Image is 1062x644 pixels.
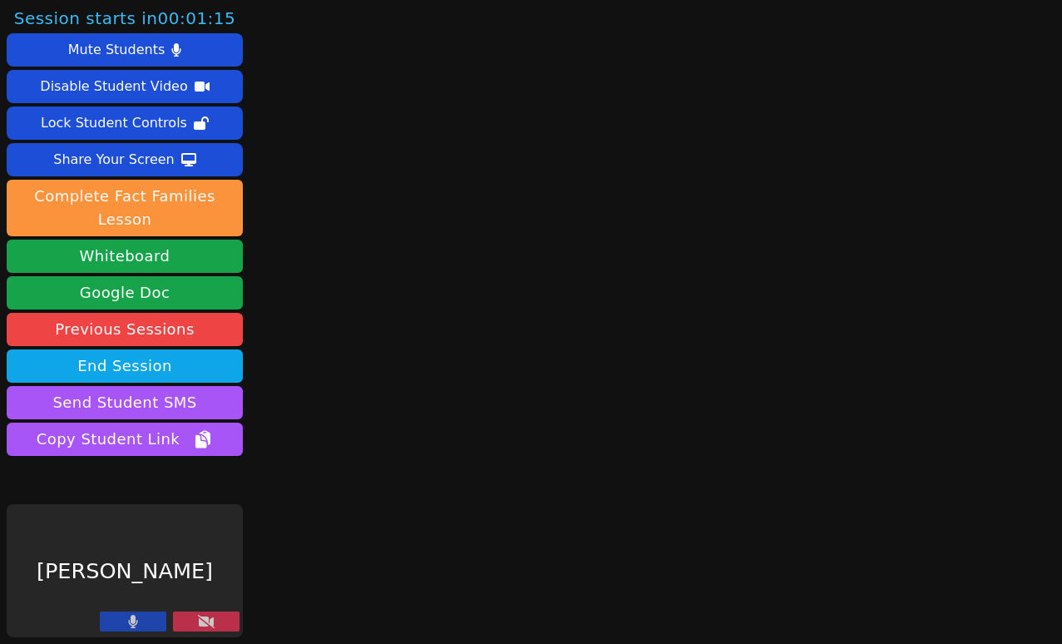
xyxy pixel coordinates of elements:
[7,180,243,236] button: Complete Fact Families Lesson
[7,423,243,456] button: Copy Student Link
[7,504,243,637] div: [PERSON_NAME]
[68,37,165,63] div: Mute Students
[53,146,175,173] div: Share Your Screen
[37,428,213,451] span: Copy Student Link
[7,143,243,176] button: Share Your Screen
[7,70,243,103] button: Disable Student Video
[157,8,235,28] time: 00:01:15
[7,276,243,310] a: Google Doc
[41,110,187,136] div: Lock Student Controls
[7,107,243,140] button: Lock Student Controls
[7,240,243,273] button: Whiteboard
[7,386,243,419] button: Send Student SMS
[40,73,187,100] div: Disable Student Video
[7,313,243,346] a: Previous Sessions
[14,7,236,30] span: Session starts in
[7,349,243,383] button: End Session
[7,33,243,67] button: Mute Students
